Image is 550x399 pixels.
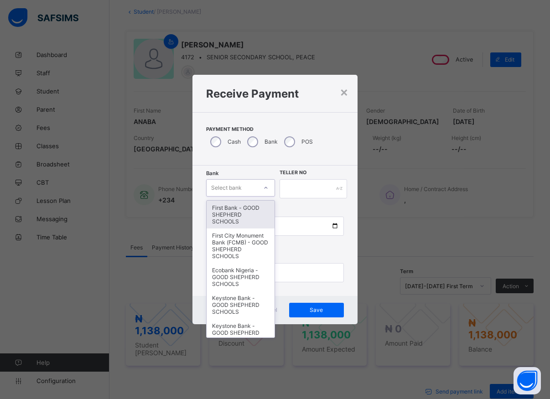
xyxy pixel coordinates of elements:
div: × [340,84,348,99]
div: Ecobank Nigeria - GOOD SHEPHERD SCHOOLS [207,263,275,291]
span: Bank [206,170,218,176]
span: Save [296,306,337,313]
div: Select bank [211,179,242,197]
div: First City Monument Bank (FCMB) - GOOD SHEPHERD SCHOOLS [207,228,275,263]
div: Keystone Bank - GOOD SHEPHERD SCHOOLS [207,319,275,347]
label: Bank [265,138,278,145]
h1: Receive Payment [206,87,344,100]
div: Keystone Bank - GOOD SHEPHERD SCHOOLS [207,291,275,319]
div: First Bank - GOOD SHEPHERD SCHOOLS [207,201,275,228]
label: POS [301,138,313,145]
button: Open asap [514,367,541,394]
label: Teller No [280,170,306,176]
span: Payment Method [206,126,344,132]
label: Cash [228,138,241,145]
